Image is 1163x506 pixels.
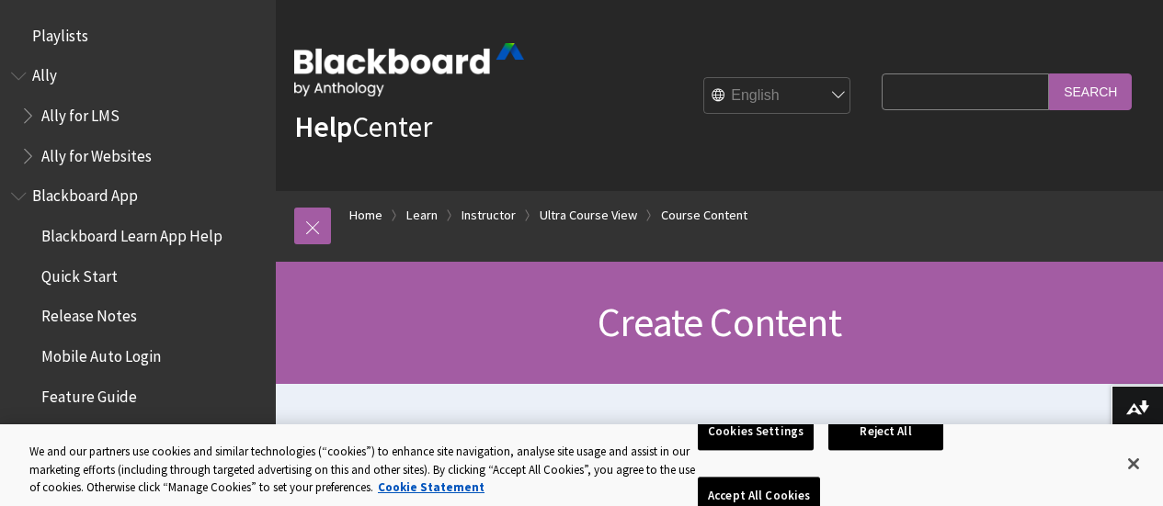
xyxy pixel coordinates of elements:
[32,61,57,85] span: Ally
[29,443,698,497] div: We and our partners use cookies and similar technologies (“cookies”) to enhance site navigation, ...
[32,181,138,206] span: Blackboard App
[41,422,116,446] span: Instructors
[32,20,88,45] span: Playlists
[41,100,120,125] span: Ally for LMS
[406,204,438,227] a: Learn
[41,141,152,165] span: Ally for Websites
[698,412,814,451] button: Cookies Settings
[349,204,382,227] a: Home
[462,204,516,227] a: Instructor
[41,261,118,286] span: Quick Start
[828,412,943,451] button: Reject All
[41,301,137,326] span: Release Notes
[1049,73,1132,109] input: Search
[540,204,637,227] a: Ultra Course View
[661,204,747,227] a: Course Content
[41,341,161,365] span: Mobile Auto Login
[704,78,851,115] select: Site Language Selector
[294,108,352,145] strong: Help
[294,43,524,96] img: Blackboard by Anthology
[1113,444,1154,484] button: Close
[378,479,485,495] a: More information about your privacy, opens in a new tab
[11,20,265,51] nav: Book outline for Playlists
[598,297,841,347] span: Create Content
[41,381,137,406] span: Feature Guide
[294,108,432,145] a: HelpCenter
[11,61,265,172] nav: Book outline for Anthology Ally Help
[41,220,222,245] span: Blackboard Learn App Help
